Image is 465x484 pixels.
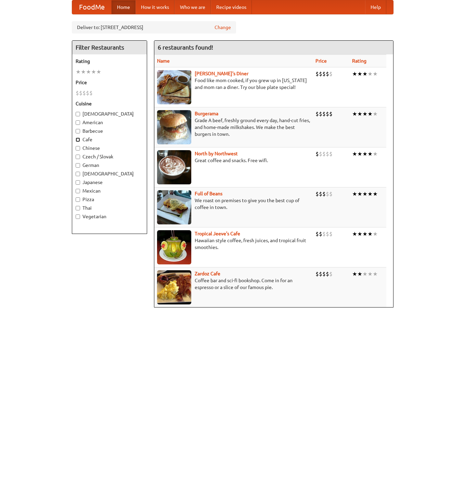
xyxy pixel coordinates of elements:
[315,58,327,64] a: Price
[96,68,101,76] li: ★
[367,110,373,118] li: ★
[329,70,333,78] li: $
[329,110,333,118] li: $
[329,230,333,238] li: $
[373,150,378,158] li: ★
[72,0,112,14] a: FoodMe
[319,150,322,158] li: $
[367,190,373,198] li: ★
[315,150,319,158] li: $
[158,44,213,51] ng-pluralize: 6 restaurants found!
[319,270,322,278] li: $
[76,136,143,143] label: Cafe
[357,270,362,278] li: ★
[76,214,80,219] input: Vegetarian
[76,205,143,211] label: Thai
[362,270,367,278] li: ★
[373,110,378,118] li: ★
[357,70,362,78] li: ★
[76,100,143,107] h5: Cuisine
[362,190,367,198] li: ★
[195,71,248,76] a: [PERSON_NAME]'s Diner
[175,0,211,14] a: Who we are
[76,197,80,202] input: Pizza
[86,89,89,97] li: $
[352,70,357,78] li: ★
[319,110,322,118] li: $
[357,110,362,118] li: ★
[362,150,367,158] li: ★
[319,230,322,238] li: $
[357,230,362,238] li: ★
[81,68,86,76] li: ★
[195,271,220,276] a: Zardoz Cafe
[373,230,378,238] li: ★
[72,41,147,54] h4: Filter Restaurants
[76,187,143,194] label: Mexican
[315,230,319,238] li: $
[326,230,329,238] li: $
[215,24,231,31] a: Change
[91,68,96,76] li: ★
[195,151,238,156] a: North by Northwest
[315,110,319,118] li: $
[157,150,191,184] img: north.jpg
[322,230,326,238] li: $
[322,270,326,278] li: $
[157,70,191,104] img: sallys.jpg
[157,230,191,264] img: jeeves.jpg
[76,179,143,186] label: Japanese
[157,237,310,251] p: Hawaiian style coffee, fresh juices, and tropical fruit smoothies.
[373,190,378,198] li: ★
[329,150,333,158] li: $
[362,110,367,118] li: ★
[76,79,143,86] h5: Price
[157,197,310,211] p: We roast on premises to give you the best cup of coffee in town.
[76,112,80,116] input: [DEMOGRAPHIC_DATA]
[72,21,236,34] div: Deliver to: [STREET_ADDRESS]
[157,117,310,138] p: Grade A beef, freshly ground every day, hand-cut fries, and home-made milkshakes. We make the bes...
[326,150,329,158] li: $
[357,150,362,158] li: ★
[352,110,357,118] li: ★
[352,190,357,198] li: ★
[76,146,80,151] input: Chinese
[357,190,362,198] li: ★
[76,206,80,210] input: Thai
[157,110,191,144] img: burgerama.jpg
[322,190,326,198] li: $
[76,58,143,65] h5: Rating
[195,111,218,116] a: Burgerama
[195,191,222,196] a: Full of Beans
[112,0,135,14] a: Home
[329,190,333,198] li: $
[329,270,333,278] li: $
[76,196,143,203] label: Pizza
[367,70,373,78] li: ★
[352,58,366,64] a: Rating
[195,231,240,236] a: Tropical Jeeve's Cafe
[326,190,329,198] li: $
[76,145,143,152] label: Chinese
[157,58,170,64] a: Name
[362,70,367,78] li: ★
[367,270,373,278] li: ★
[76,129,80,133] input: Barbecue
[319,70,322,78] li: $
[373,270,378,278] li: ★
[76,213,143,220] label: Vegetarian
[352,230,357,238] li: ★
[76,138,80,142] input: Cafe
[76,189,80,193] input: Mexican
[157,270,191,304] img: zardoz.jpg
[315,70,319,78] li: $
[362,230,367,238] li: ★
[315,270,319,278] li: $
[211,0,252,14] a: Recipe videos
[76,89,79,97] li: $
[76,170,143,177] label: [DEMOGRAPHIC_DATA]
